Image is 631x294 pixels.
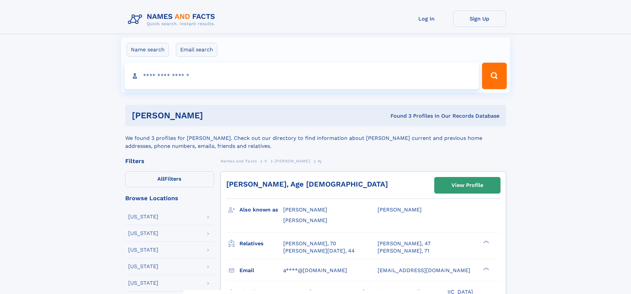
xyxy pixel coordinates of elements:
[378,267,470,273] span: [EMAIL_ADDRESS][DOMAIN_NAME]
[275,159,310,163] span: [PERSON_NAME]
[125,171,214,187] label: Filters
[318,159,322,163] span: Aj
[125,11,221,29] img: Logo Names and Facts
[275,157,310,165] a: [PERSON_NAME]
[283,247,355,255] a: [PERSON_NAME][DATE], 44
[128,247,158,253] div: [US_STATE]
[157,176,164,182] span: All
[378,247,429,255] a: [PERSON_NAME], 71
[378,206,422,213] span: [PERSON_NAME]
[482,63,506,89] button: Search Button
[451,178,483,193] div: View Profile
[132,111,297,120] h1: [PERSON_NAME]
[239,265,283,276] h3: Email
[221,157,257,165] a: Names and Facts
[176,43,217,57] label: Email search
[283,206,327,213] span: [PERSON_NAME]
[128,231,158,236] div: [US_STATE]
[239,238,283,249] h3: Relatives
[453,11,506,27] a: Sign Up
[482,240,490,244] div: ❯
[128,280,158,286] div: [US_STATE]
[128,214,158,219] div: [US_STATE]
[378,240,431,247] a: [PERSON_NAME], 47
[239,204,283,215] h3: Also known as
[125,63,479,89] input: search input
[482,266,490,271] div: ❯
[264,157,267,165] a: V
[226,180,388,188] a: [PERSON_NAME], Age [DEMOGRAPHIC_DATA]
[125,195,214,201] div: Browse Locations
[435,177,500,193] a: View Profile
[283,240,336,247] a: [PERSON_NAME], 70
[400,11,453,27] a: Log In
[125,158,214,164] div: Filters
[264,159,267,163] span: V
[128,264,158,269] div: [US_STATE]
[297,112,500,120] div: Found 3 Profiles In Our Records Database
[127,43,169,57] label: Name search
[283,217,327,223] span: [PERSON_NAME]
[125,126,506,150] div: We found 3 profiles for [PERSON_NAME]. Check out our directory to find information about [PERSON_...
